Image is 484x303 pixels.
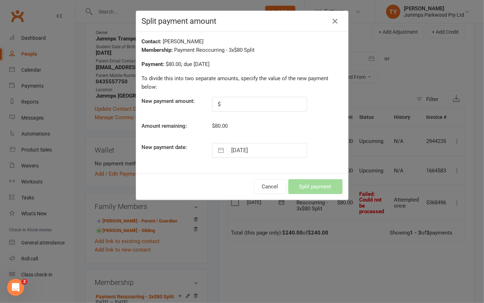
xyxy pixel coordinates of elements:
[142,122,187,130] label: Amount remaining:
[254,179,286,194] button: Cancel
[22,279,27,285] span: 2
[142,74,343,91] div: To divide this into two separate amounts, specify the value of the new payment below:
[142,97,195,105] label: New payment amount:
[142,17,343,26] h4: Split payment amount
[142,61,165,67] strong: Payment:
[330,16,341,27] a: Close
[142,47,173,53] strong: Membership:
[218,100,221,109] div: $
[7,279,24,296] iframe: Intercom live chat
[212,123,228,129] span: $80.00
[142,38,162,45] strong: Contact:
[142,60,343,68] div: $80.00 , due [DATE]
[142,143,187,151] label: New payment date:
[142,37,343,54] div: [PERSON_NAME] Payment Reoccurring - 3x$80 Split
